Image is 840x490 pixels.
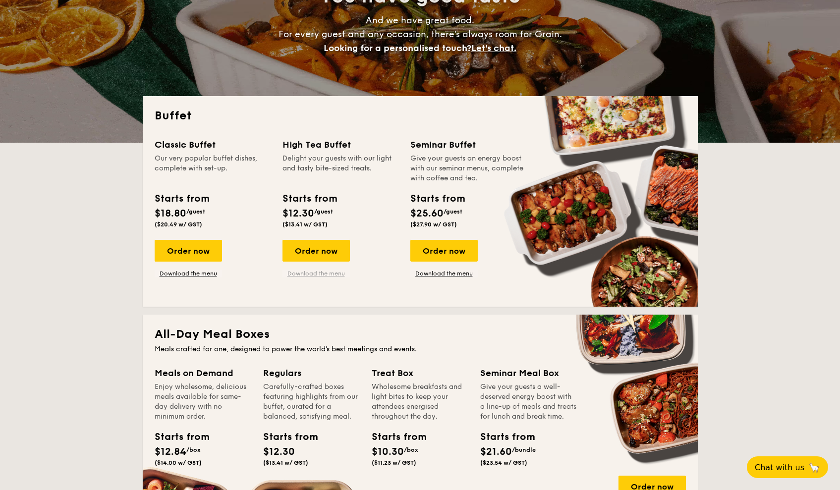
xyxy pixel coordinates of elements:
span: 🦙 [808,462,820,473]
a: Download the menu [410,270,478,277]
div: Meals crafted for one, designed to power the world's best meetings and events. [155,344,686,354]
span: /guest [186,208,205,215]
div: Regulars [263,366,360,380]
span: ($13.41 w/ GST) [282,221,328,228]
span: /box [186,446,201,453]
span: ($27.90 w/ GST) [410,221,457,228]
a: Download the menu [282,270,350,277]
span: ($23.54 w/ GST) [480,459,527,466]
span: $21.60 [480,446,512,458]
span: Chat with us [755,463,804,472]
div: Wholesome breakfasts and light bites to keep your attendees energised throughout the day. [372,382,468,422]
div: Starts from [155,191,209,206]
div: Starts from [410,191,464,206]
div: Order now [410,240,478,262]
span: $10.30 [372,446,404,458]
div: High Tea Buffet [282,138,398,152]
span: Looking for a personalised touch? [324,43,471,54]
span: /bundle [512,446,536,453]
span: $25.60 [410,208,444,219]
div: Starts from [263,430,308,444]
div: Seminar Buffet [410,138,526,152]
span: ($13.41 w/ GST) [263,459,308,466]
div: Treat Box [372,366,468,380]
span: $18.80 [155,208,186,219]
span: Let's chat. [471,43,516,54]
span: /guest [444,208,462,215]
div: Starts from [480,430,525,444]
a: Download the menu [155,270,222,277]
span: ($20.49 w/ GST) [155,221,202,228]
div: Our very popular buffet dishes, complete with set-up. [155,154,271,183]
span: /box [404,446,418,453]
span: $12.84 [155,446,186,458]
div: Carefully-crafted boxes featuring highlights from our buffet, curated for a balanced, satisfying ... [263,382,360,422]
span: /guest [314,208,333,215]
div: Starts from [282,191,336,206]
div: Seminar Meal Box [480,366,577,380]
h2: Buffet [155,108,686,124]
span: ($14.00 w/ GST) [155,459,202,466]
div: Give your guests a well-deserved energy boost with a line-up of meals and treats for lunch and br... [480,382,577,422]
div: Order now [282,240,350,262]
div: Give your guests an energy boost with our seminar menus, complete with coffee and tea. [410,154,526,183]
div: Starts from [372,430,416,444]
span: ($11.23 w/ GST) [372,459,416,466]
button: Chat with us🦙 [747,456,828,478]
div: Enjoy wholesome, delicious meals available for same-day delivery with no minimum order. [155,382,251,422]
div: Classic Buffet [155,138,271,152]
span: $12.30 [263,446,295,458]
span: $12.30 [282,208,314,219]
h2: All-Day Meal Boxes [155,327,686,342]
div: Meals on Demand [155,366,251,380]
div: Starts from [155,430,199,444]
span: And we have great food. For every guest and any occasion, there’s always room for Grain. [279,15,562,54]
div: Order now [155,240,222,262]
div: Delight your guests with our light and tasty bite-sized treats. [282,154,398,183]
